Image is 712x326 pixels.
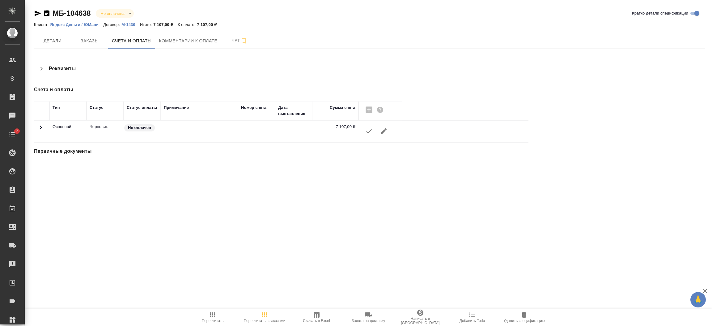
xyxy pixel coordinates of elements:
svg: Подписаться [240,37,248,45]
span: Кратко детали спецификации [632,10,688,16]
span: Счета и оплаты [112,37,152,45]
button: Не оплачена [99,11,126,16]
p: Итого: [140,22,153,27]
span: 7 [12,128,22,134]
button: Редактировать [376,124,391,139]
button: Скопировать ссылку для ЯМессенджера [34,10,41,17]
td: Основной [49,121,87,142]
h4: Первичные документы [34,148,481,155]
span: Детали [38,37,67,45]
div: Дата выставления [278,105,309,117]
div: Сумма счета [330,105,355,111]
p: К оплате: [178,22,197,27]
span: 🙏 [693,293,703,306]
button: К выставлению [362,124,376,139]
span: Чат [225,37,254,45]
td: 7 107,00 ₽ [312,121,358,142]
h4: Счета и оплаты [34,86,481,93]
p: Договор: [103,22,121,27]
div: Номер счета [241,105,266,111]
a: 7 [2,127,23,142]
p: 7 107,00 ₽ [153,22,178,27]
a: М-1439 [121,22,140,27]
div: Статус [90,105,104,111]
p: 7 107,00 ₽ [197,22,222,27]
div: Статус оплаты [127,105,157,111]
p: Клиент: [34,22,50,27]
div: Примечание [164,105,189,111]
span: Заказы [75,37,104,45]
a: Яндекс Деньги / ЮМани [50,22,103,27]
p: Можно менять сумму счета, создавать счет на предоплату, вносить изменения и пересчитывать специю [90,124,121,130]
span: Toggle Row Expanded [37,127,44,132]
p: Не оплачен [128,125,151,131]
h4: Реквизиты [49,65,76,72]
button: 🙏 [690,292,706,307]
span: Комментарии к оплате [159,37,218,45]
button: Скопировать ссылку [43,10,50,17]
div: Тип [53,105,60,111]
a: МБ-104638 [53,9,91,17]
div: Не оплачена [96,9,134,18]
